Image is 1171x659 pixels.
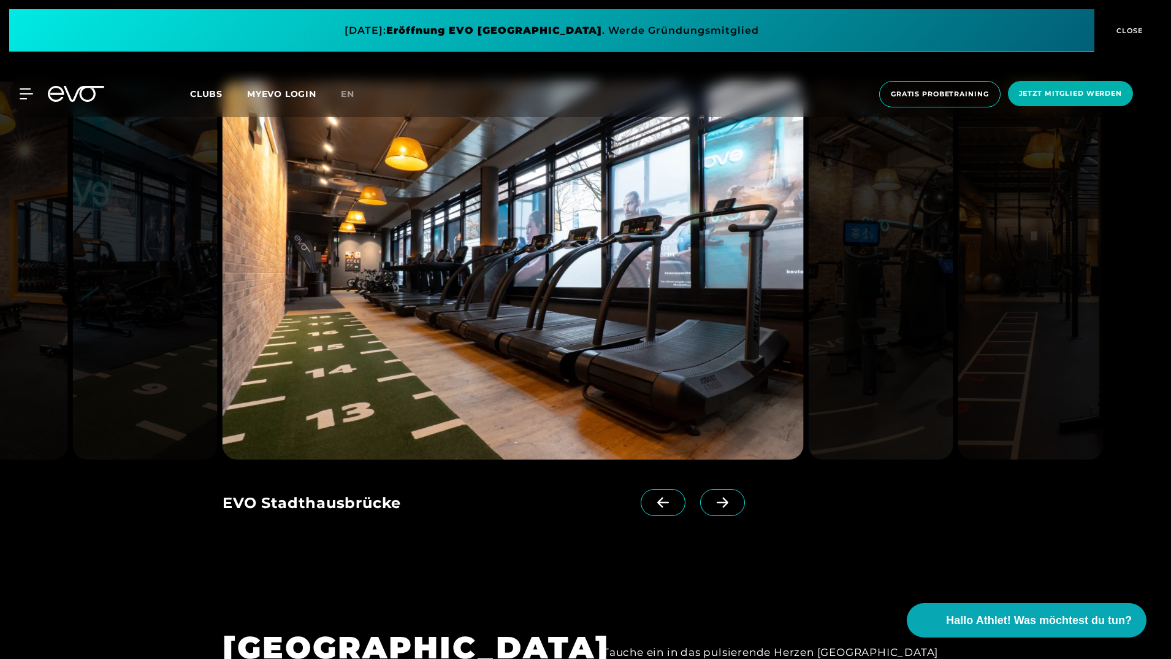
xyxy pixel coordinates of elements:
[1113,25,1143,36] span: CLOSE
[1019,88,1122,99] span: Jetzt Mitglied werden
[247,88,316,99] a: MYEVO LOGIN
[946,612,1132,629] span: Hallo Athlet! Was möchtest du tun?
[341,88,354,99] span: en
[223,82,803,460] img: evofitness
[341,87,369,101] a: en
[907,603,1146,638] button: Hallo Athlet! Was möchtest du tun?
[875,81,1004,107] a: Gratis Probetraining
[808,82,953,460] img: evofitness
[1004,81,1137,107] a: Jetzt Mitglied werden
[958,82,1104,460] img: evofitness
[891,89,989,99] span: Gratis Probetraining
[190,88,223,99] span: Clubs
[72,82,218,460] img: evofitness
[1094,9,1162,52] button: CLOSE
[190,88,247,99] a: Clubs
